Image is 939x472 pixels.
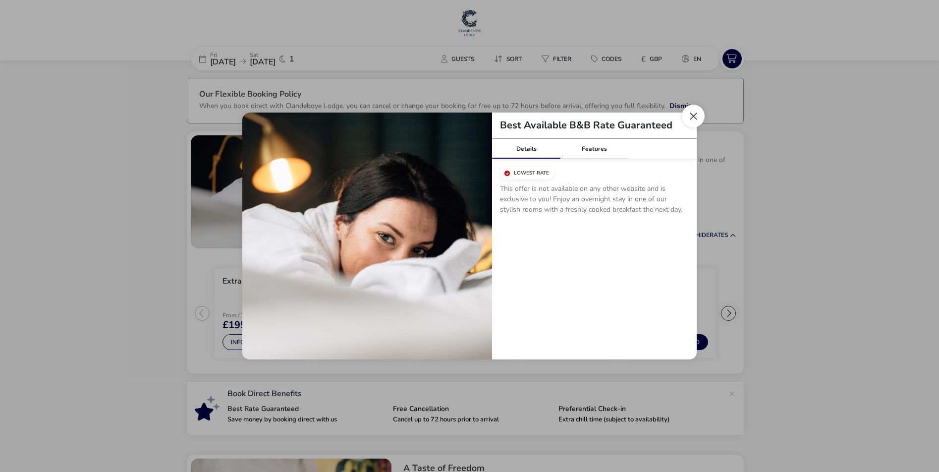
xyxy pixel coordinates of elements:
div: Lowest Rate [500,167,554,179]
div: Features [560,139,629,159]
div: Details [492,139,560,159]
button: Close modal [682,105,705,127]
div: tariffDetails [242,113,697,359]
h2: Best Available B&B Rate Guaranteed [492,120,680,130]
p: This offer is not available on any other website and is exclusive to you! Enjoy an overnight stay... [500,183,689,219]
